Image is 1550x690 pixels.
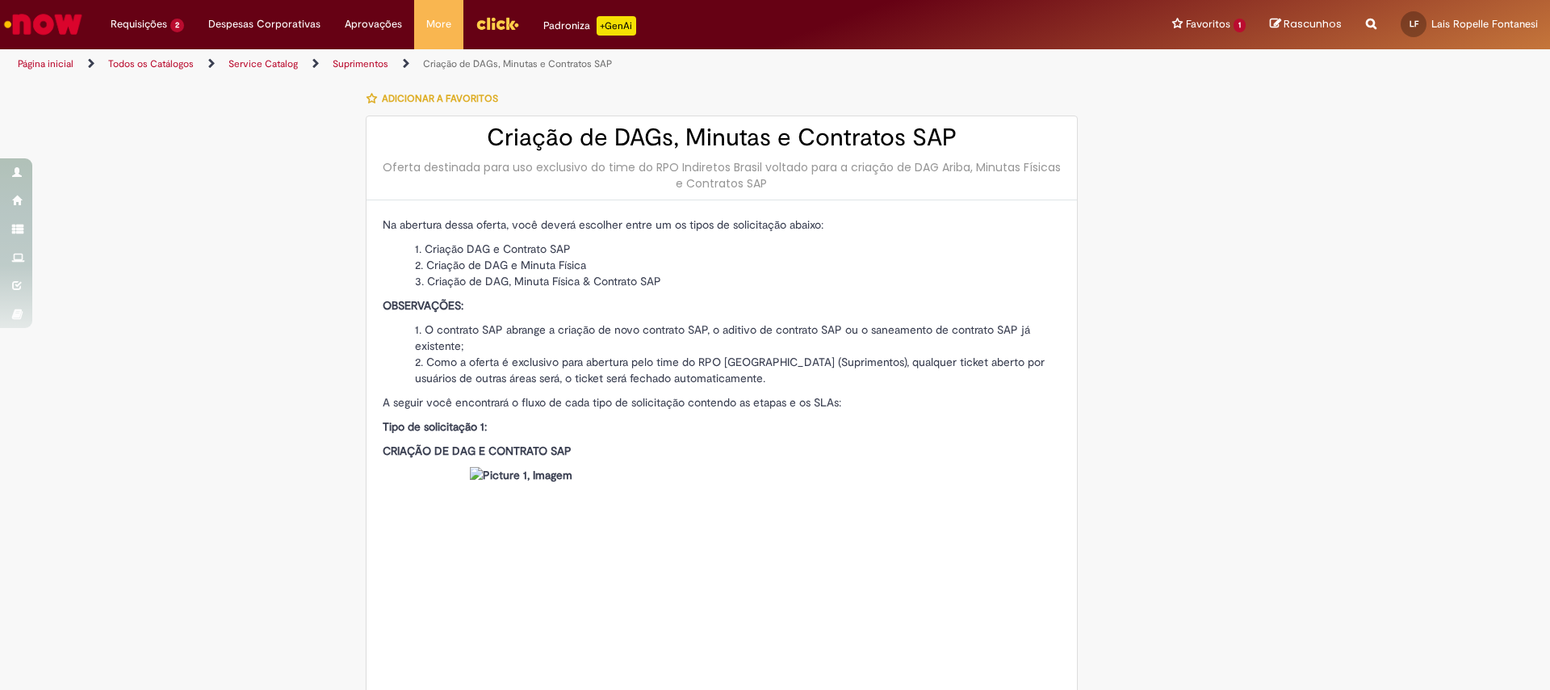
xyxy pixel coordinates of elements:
li: Criação DAG e Contrato SAP [415,241,1061,257]
li: Criação de DAG, Minuta Física & Contrato SAP [415,273,1061,289]
div: Padroniza [543,16,636,36]
p: +GenAi [597,16,636,36]
a: Página inicial [18,57,73,70]
p: A seguir você encontrará o fluxo de cada tipo de solicitação contendo as etapas e os SLAs: [383,394,1061,410]
span: LF [1410,19,1418,29]
div: Oferta destinada para uso exclusivo do time do RPO Indiretos Brasil voltado para a criação de DAG... [383,159,1061,191]
span: More [426,16,451,32]
span: Rascunhos [1284,16,1342,32]
p: Na abertura dessa oferta, você deverá escolher entre um os tipos de solicitação abaixo: [383,217,1061,233]
li: O contrato SAP abrange a criação de novo contrato SAP, o aditivo de contrato SAP ou o saneamento ... [415,322,1061,354]
a: Service Catalog [228,57,298,70]
h2: Criação de DAGs, Minutas e Contratos SAP [383,124,1061,151]
li: Como a oferta é exclusivo para abertura pelo time do RPO [GEOGRAPHIC_DATA] (Suprimentos), qualque... [415,354,1061,386]
li: Criação de DAG e Minuta Física [415,257,1061,273]
a: Todos os Catálogos [108,57,194,70]
a: Criação de DAGs, Minutas e Contratos SAP [423,57,612,70]
span: Adicionar a Favoritos [382,92,498,105]
a: Suprimentos [333,57,388,70]
a: Rascunhos [1270,17,1342,32]
span: Requisições [111,16,167,32]
img: ServiceNow [2,8,85,40]
strong: CRIAÇÃO DE DAG E CONTRATO SAP [383,444,572,458]
span: Lais Ropelle Fontanesi [1431,17,1538,31]
button: Adicionar a Favoritos [366,82,507,116]
span: 2 [170,19,184,32]
strong: Tipo de solicitação 1: [383,419,487,434]
span: 1 [1234,19,1246,32]
span: Favoritos [1186,16,1230,32]
img: click_logo_yellow_360x200.png [475,11,519,36]
span: Despesas Corporativas [208,16,320,32]
span: Aprovações [345,16,402,32]
strong: OBSERVAÇÕES: [383,298,463,313]
ul: Trilhas de página [12,49,1021,79]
